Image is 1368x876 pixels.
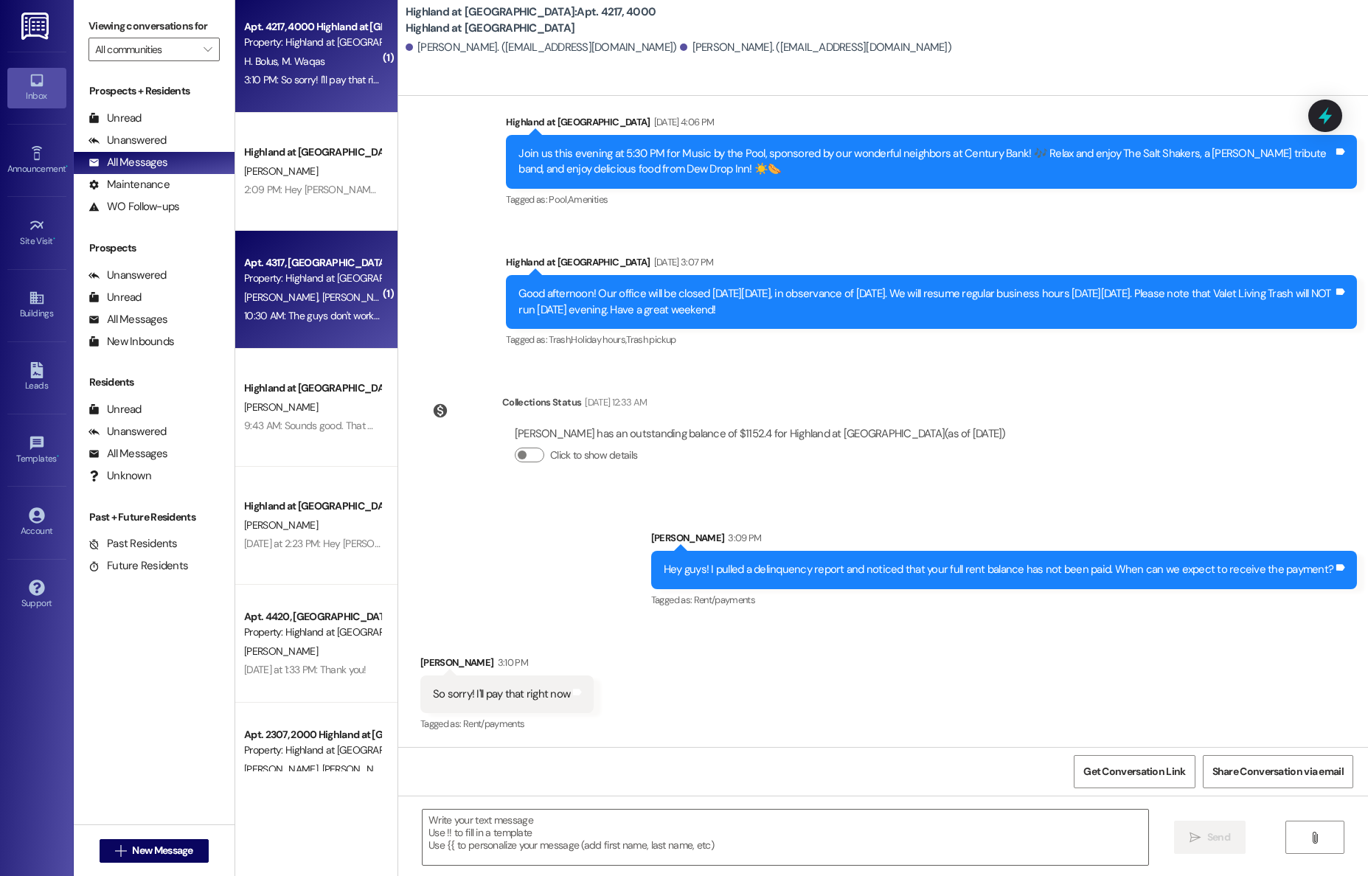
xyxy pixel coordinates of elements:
div: Join us this evening at 5:30 PM for Music by the Pool, sponsored by our wonderful neighbors at Ce... [518,146,1333,178]
span: [PERSON_NAME] [244,644,318,658]
div: Unknown [88,468,151,484]
div: Future Residents [88,558,188,574]
img: ResiDesk Logo [21,13,52,40]
div: [DATE] at 2:23 PM: Hey [PERSON_NAME]! Your application has been approved! Are you and [PERSON_NAM... [244,537,982,550]
div: WO Follow-ups [88,199,179,215]
div: Highland at [GEOGRAPHIC_DATA] [506,254,1357,275]
span: Pool , [549,193,568,206]
i:  [204,44,212,55]
div: Good afternoon! Our office will be closed [DATE][DATE], in observance of [DATE]. We will resume r... [518,286,1333,318]
span: • [53,234,55,244]
a: Site Visit • [7,213,66,253]
a: Templates • [7,431,66,470]
div: Unread [88,290,142,305]
i:  [115,845,126,857]
div: Property: Highland at [GEOGRAPHIC_DATA] [244,271,381,286]
span: [PERSON_NAME] [244,164,318,178]
span: • [57,451,59,462]
div: So sorry! I'll pay that right now [433,686,570,702]
div: Tagged as: [420,713,594,734]
div: Past Residents [88,536,178,552]
div: [PERSON_NAME] has an outstanding balance of $1152.4 for Highland at [GEOGRAPHIC_DATA] (as of [DATE]) [515,426,1006,442]
div: Property: Highland at [GEOGRAPHIC_DATA] [244,743,381,758]
a: Account [7,503,66,543]
div: [DATE] 3:07 PM [650,254,714,270]
span: [PERSON_NAME] [322,762,395,776]
div: Highland at [GEOGRAPHIC_DATA] [244,498,381,514]
span: Trash pickup [626,333,676,346]
div: [PERSON_NAME] [651,530,1357,551]
div: Apt. 4217, 4000 Highland at [GEOGRAPHIC_DATA] [244,19,381,35]
span: Share Conversation via email [1212,764,1344,779]
div: Tagged as: [506,329,1357,350]
div: Residents [74,375,235,390]
button: Get Conversation Link [1074,755,1195,788]
div: Apt. 2307, 2000 Highland at [GEOGRAPHIC_DATA] [244,727,381,743]
span: Rent/payments [463,717,525,730]
div: All Messages [88,312,167,327]
span: Get Conversation Link [1083,764,1185,779]
span: H. Bolus [244,55,282,68]
button: Send [1174,821,1246,854]
a: Support [7,575,66,615]
div: Property: Highland at [GEOGRAPHIC_DATA] [244,35,381,50]
div: 3:10 PM [494,655,528,670]
div: Property: Highland at [GEOGRAPHIC_DATA] [244,625,381,640]
span: [PERSON_NAME] [322,291,395,304]
div: Tagged as: [506,189,1357,210]
div: New Inbounds [88,334,174,350]
div: [DATE] 12:33 AM [581,394,647,410]
div: Highland at [GEOGRAPHIC_DATA] [506,114,1357,135]
span: [PERSON_NAME] [244,518,318,532]
div: Apt. 4317, [GEOGRAPHIC_DATA] at [GEOGRAPHIC_DATA] [244,255,381,271]
span: • [66,161,68,172]
div: 10:30 AM: The guys don't work on the weekends, and they usually leave during the day around 4:30i... [244,309,1202,322]
div: Prospects [74,240,235,256]
div: [PERSON_NAME]. ([EMAIL_ADDRESS][DOMAIN_NAME]) [406,40,677,55]
div: Maintenance [88,177,170,192]
a: Inbox [7,68,66,108]
span: [PERSON_NAME] [244,291,322,304]
div: All Messages [88,446,167,462]
span: Rent/payments [694,594,756,606]
div: All Messages [88,155,167,170]
span: Holiday hours , [571,333,626,346]
div: [DATE] 4:06 PM [650,114,715,130]
i:  [1309,832,1320,844]
button: Share Conversation via email [1203,755,1353,788]
div: 3:09 PM [724,530,761,546]
b: Highland at [GEOGRAPHIC_DATA]: Apt. 4217, 4000 Highland at [GEOGRAPHIC_DATA] [406,4,701,36]
span: Send [1207,830,1230,845]
span: [PERSON_NAME] [244,762,322,776]
div: Prospects + Residents [74,83,235,99]
div: Unanswered [88,268,167,283]
div: Highland at [GEOGRAPHIC_DATA] [244,380,381,396]
button: New Message [100,839,209,863]
div: Collections Status [502,394,581,410]
span: [PERSON_NAME] [244,400,318,414]
div: 9:43 AM: Sounds good. That will work. [244,419,405,432]
div: Apt. 4420, [GEOGRAPHIC_DATA] at [GEOGRAPHIC_DATA] [244,609,381,625]
div: Unread [88,402,142,417]
span: New Message [132,843,192,858]
div: 3:10 PM: So sorry! I'll pay that right now [244,73,408,86]
div: Past + Future Residents [74,510,235,525]
a: Buildings [7,285,66,325]
div: Highland at [GEOGRAPHIC_DATA] [244,145,381,160]
div: [DATE] at 1:33 PM: Thank you! [244,663,367,676]
div: [PERSON_NAME] [420,655,594,675]
div: Unread [88,111,142,126]
div: Hey guys! I pulled a delinquency report and noticed that your full rent balance has not been paid... [664,562,1333,577]
span: M. Waqas [282,55,324,68]
i:  [1190,832,1201,844]
span: Amenities [568,193,608,206]
div: Tagged as: [651,589,1357,611]
label: Viewing conversations for [88,15,220,38]
label: Click to show details [550,448,637,463]
a: Leads [7,358,66,397]
div: Unanswered [88,424,167,439]
span: Trash , [549,333,571,346]
div: Unanswered [88,133,167,148]
input: All communities [95,38,196,61]
div: [PERSON_NAME]. ([EMAIL_ADDRESS][DOMAIN_NAME]) [680,40,951,55]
